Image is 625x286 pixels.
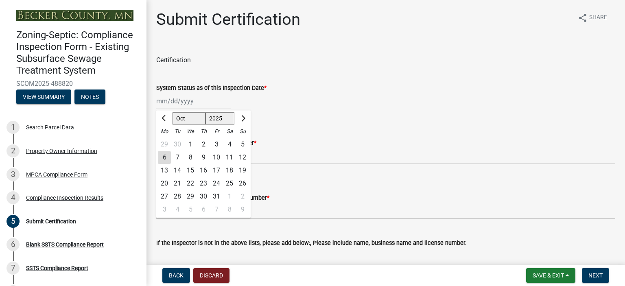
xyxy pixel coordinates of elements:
[238,112,247,125] button: Next month
[210,125,223,138] div: Fr
[223,177,236,190] div: 25
[184,138,197,151] div: Wednesday, October 1, 2025
[7,144,20,157] div: 2
[7,168,20,181] div: 3
[169,272,184,279] span: Back
[74,90,105,104] button: Notes
[158,177,171,190] div: 20
[197,151,210,164] div: Thursday, October 9, 2025
[26,218,76,224] div: Submit Certification
[184,190,197,203] div: 29
[156,10,300,29] h1: Submit Certification
[571,10,614,26] button: shareShare
[197,177,210,190] div: 23
[223,164,236,177] div: 18
[16,10,133,21] img: Becker County, Minnesota
[171,125,184,138] div: Tu
[223,203,236,216] div: Saturday, November 8, 2025
[26,195,103,201] div: Compliance Inspection Results
[197,190,210,203] div: 30
[158,151,171,164] div: 6
[236,190,249,203] div: Sunday, November 2, 2025
[158,151,171,164] div: Monday, October 6, 2025
[7,121,20,134] div: 1
[158,138,171,151] div: Monday, September 29, 2025
[156,93,231,109] input: mm/dd/yyyy
[223,190,236,203] div: Saturday, November 1, 2025
[26,242,104,247] div: Blank SSTS Compliance Report
[533,272,564,279] span: Save & Exit
[236,203,249,216] div: Sunday, November 9, 2025
[578,13,588,23] i: share
[197,203,210,216] div: 6
[156,240,467,246] label: If the Inspector is not in the above lists, please add below:, Please include name, business name...
[74,94,105,100] wm-modal-confirm: Notes
[236,177,249,190] div: 26
[236,190,249,203] div: 2
[210,151,223,164] div: 10
[171,164,184,177] div: Tuesday, October 14, 2025
[158,164,171,177] div: Monday, October 13, 2025
[158,164,171,177] div: 13
[236,138,249,151] div: 5
[197,151,210,164] div: 9
[160,112,169,125] button: Previous month
[184,177,197,190] div: Wednesday, October 22, 2025
[171,151,184,164] div: 7
[26,124,74,130] div: Search Parcel Data
[236,151,249,164] div: 12
[210,138,223,151] div: Friday, October 3, 2025
[236,164,249,177] div: 19
[588,272,603,279] span: Next
[223,125,236,138] div: Sa
[236,177,249,190] div: Sunday, October 26, 2025
[171,190,184,203] div: Tuesday, October 28, 2025
[236,151,249,164] div: Sunday, October 12, 2025
[210,164,223,177] div: 17
[210,203,223,216] div: 7
[171,164,184,177] div: 14
[197,125,210,138] div: Th
[162,268,190,283] button: Back
[197,138,210,151] div: 2
[210,190,223,203] div: 31
[236,164,249,177] div: Sunday, October 19, 2025
[223,151,236,164] div: 11
[184,125,197,138] div: We
[223,138,236,151] div: 4
[16,29,140,76] h4: Zoning-Septic: Compliance Inspection Form - Existing Subsurface Sewage Treatment System
[158,190,171,203] div: Monday, October 27, 2025
[171,138,184,151] div: Tuesday, September 30, 2025
[158,125,171,138] div: Mo
[210,177,223,190] div: 24
[582,268,609,283] button: Next
[158,138,171,151] div: 29
[184,203,197,216] div: 5
[158,177,171,190] div: Monday, October 20, 2025
[210,164,223,177] div: Friday, October 17, 2025
[184,190,197,203] div: Wednesday, October 29, 2025
[16,80,130,87] span: SCOM2025-488820
[7,262,20,275] div: 7
[7,215,20,228] div: 5
[173,112,205,124] select: Select month
[210,138,223,151] div: 3
[7,238,20,251] div: 6
[171,190,184,203] div: 28
[171,203,184,216] div: 4
[223,190,236,203] div: 1
[197,138,210,151] div: Thursday, October 2, 2025
[223,177,236,190] div: Saturday, October 25, 2025
[26,172,87,177] div: MPCA Compliance Form
[156,55,615,65] div: Certification
[171,177,184,190] div: Tuesday, October 21, 2025
[197,177,210,190] div: Thursday, October 23, 2025
[184,164,197,177] div: Wednesday, October 15, 2025
[156,85,267,91] label: System Status as of this Inspection Date
[210,203,223,216] div: Friday, November 7, 2025
[197,164,210,177] div: 16
[205,112,235,124] select: Select year
[210,177,223,190] div: Friday, October 24, 2025
[236,125,249,138] div: Su
[158,203,171,216] div: 3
